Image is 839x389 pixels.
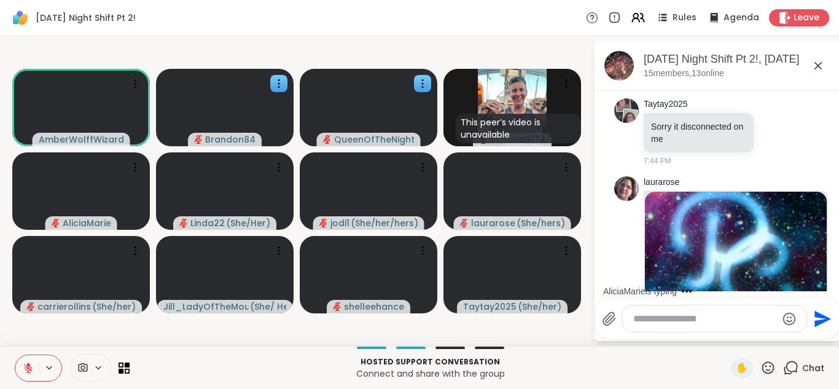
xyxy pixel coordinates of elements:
[250,301,286,313] span: ( She/ Her )
[137,356,724,367] p: Hosted support conversation
[633,313,776,325] textarea: Type your message
[644,68,724,80] p: 15 members, 13 online
[463,301,517,313] span: Taytay2025
[36,12,136,24] span: [DATE] Night Shift Pt 2!
[333,302,341,311] span: audio-muted
[518,301,561,313] span: ( She/her )
[137,367,724,380] p: Connect and share with the group
[456,114,581,143] div: This peer’s video is unavailable
[10,7,31,28] img: ShareWell Logomark
[92,301,136,313] span: ( She/her )
[37,301,91,313] span: carrierollins
[319,219,328,227] span: audio-muted
[26,302,35,311] span: audio-muted
[644,98,688,111] a: Taytay2025
[205,133,256,146] span: Brandon84
[603,285,677,297] div: AliciaMarie is typing
[782,312,797,326] button: Emoji picker
[334,133,415,146] span: QueenOfTheNight
[614,98,639,123] img: https://sharewell-space-live.sfo3.digitaloceanspaces.com/user-generated/455f6490-58f0-40b2-a8cb-0...
[645,192,827,345] img: PeerGalaxy: Welcome to our humble beginnings for great destinies
[226,217,270,229] span: ( She/Her )
[644,176,679,189] a: laurarose
[52,219,60,227] span: audio-muted
[163,301,248,313] span: Jill_LadyOfTheMountain
[194,135,203,144] span: audio-muted
[794,12,819,24] span: Leave
[604,51,634,81] img: Saturday Night Shift Pt 2!, Sep 06
[802,362,824,374] span: Chat
[644,52,830,67] div: [DATE] Night Shift Pt 2!, [DATE]
[651,120,746,145] p: Sorry it disconnected on me
[179,219,188,227] span: audio-muted
[63,217,111,229] span: AliciaMarie
[644,155,671,167] span: 7:44 PM
[517,217,565,229] span: ( She/hers )
[190,217,225,229] span: Linda22
[673,12,697,24] span: Rules
[807,305,835,332] button: Send
[478,69,547,146] img: Victoria3174
[323,135,332,144] span: audio-muted
[471,217,515,229] span: laurarose
[39,133,124,146] span: AmberWolffWizard
[330,217,349,229] span: jodi1
[460,219,469,227] span: audio-muted
[724,12,759,24] span: Agenda
[351,217,418,229] span: ( She/her/hers )
[736,361,748,375] span: ✋
[344,301,404,313] span: shelleehance
[614,176,639,201] img: https://sharewell-space-live.sfo3.digitaloceanspaces.com/user-generated/dd38cc5c-c174-44c1-bfe3-5...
